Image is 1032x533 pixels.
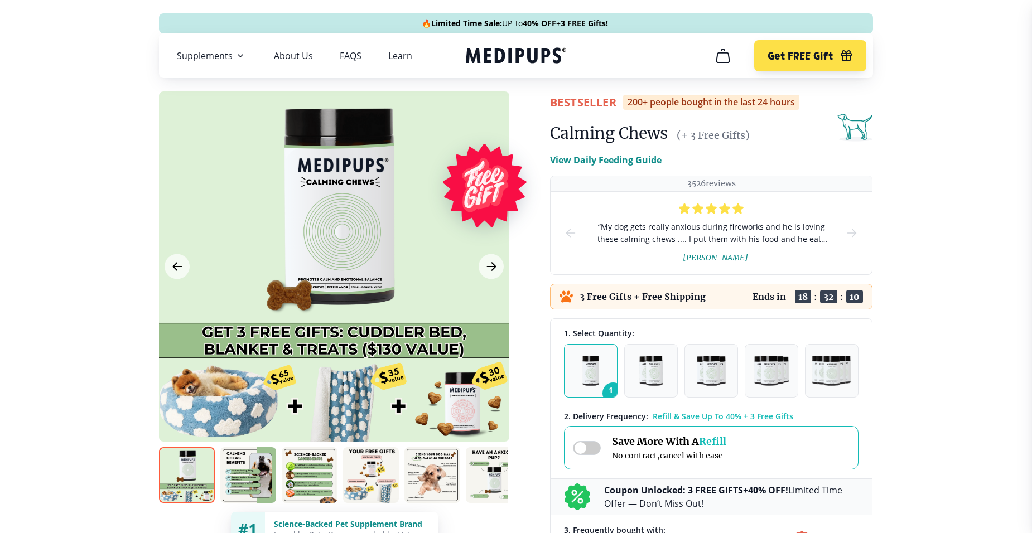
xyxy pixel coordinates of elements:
[564,192,577,274] button: prev-slide
[697,356,726,386] img: Pack of 3 - Natural Dog Supplements
[612,435,726,448] span: Save More With A
[795,290,811,303] span: 18
[564,328,859,338] div: 1. Select Quantity:
[604,483,859,510] p: + Limited Time Offer — Don’t Miss Out!
[653,411,793,421] span: Refill & Save Up To 40% + 3 Free Gifts
[564,344,618,398] button: 1
[388,50,412,61] a: Learn
[639,356,663,386] img: Pack of 2 - Natural Dog Supplements
[748,484,788,496] b: 40% OFF!
[710,42,736,69] button: cart
[550,123,668,143] h1: Calming Chews
[674,253,748,263] span: — [PERSON_NAME]
[177,50,233,61] span: Supplements
[768,50,833,62] span: Get FREE Gift
[612,450,726,461] span: No contract,
[340,50,361,61] a: FAQS
[595,221,827,245] span: “ My dog gets really anxious during fireworks and he is loving these calming chews .... I put the...
[159,447,215,503] img: Calming Chews | Natural Dog Supplements
[604,484,743,496] b: Coupon Unlocked: 3 FREE GIFTS
[699,435,726,448] span: Refill
[846,290,863,303] span: 10
[687,178,736,189] p: 3526 reviews
[820,290,837,303] span: 32
[343,447,399,503] img: Calming Chews | Natural Dog Supplements
[623,95,799,110] div: 200+ people bought in the last 24 hours
[754,40,866,71] button: Get FREE Gift
[840,291,843,302] span: :
[177,49,247,62] button: Supplements
[466,447,522,503] img: Calming Chews | Natural Dog Supplements
[677,129,750,142] span: (+ 3 Free Gifts)
[845,192,859,274] button: next-slide
[580,291,706,302] p: 3 Free Gifts + Free Shipping
[479,254,504,279] button: Next Image
[466,45,566,68] a: Medipups
[422,18,608,29] span: 🔥 UP To +
[753,291,786,302] p: Ends in
[812,356,852,386] img: Pack of 5 - Natural Dog Supplements
[754,356,788,386] img: Pack of 4 - Natural Dog Supplements
[550,95,616,110] span: BestSeller
[564,411,648,421] span: 2 . Delivery Frequency:
[274,519,429,529] div: Science-Backed Pet Supplement Brand
[550,153,662,167] p: View Daily Feeding Guide
[814,291,817,302] span: :
[274,50,313,61] a: About Us
[582,356,600,386] img: Pack of 1 - Natural Dog Supplements
[220,447,276,503] img: Calming Chews | Natural Dog Supplements
[404,447,460,503] img: Calming Chews | Natural Dog Supplements
[602,382,624,404] span: 1
[282,447,337,503] img: Calming Chews | Natural Dog Supplements
[165,254,190,279] button: Previous Image
[660,450,723,461] span: cancel with ease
